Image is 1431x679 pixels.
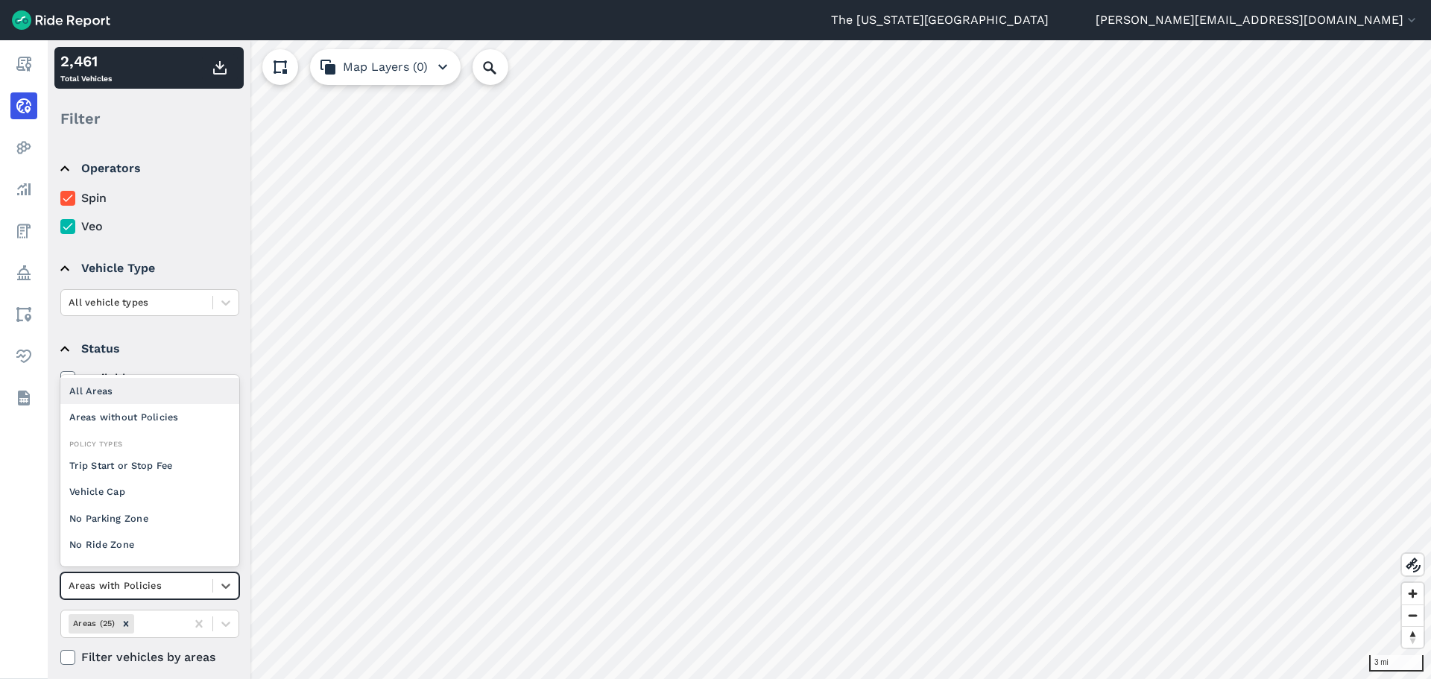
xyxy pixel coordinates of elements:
[60,505,239,531] div: No Parking Zone
[60,50,112,86] div: Total Vehicles
[60,247,237,289] summary: Vehicle Type
[60,437,239,451] div: Policy Types
[60,479,239,505] div: Vehicle Cap
[1402,604,1424,626] button: Zoom out
[473,49,532,85] input: Search Location or Vehicles
[10,134,37,161] a: Heatmaps
[10,51,37,78] a: Report
[60,378,239,404] div: All Areas
[48,40,1431,679] canvas: Map
[60,404,239,430] div: Areas without Policies
[69,614,118,633] div: Areas (25)
[10,176,37,203] a: Analyze
[60,452,239,479] div: Trip Start or Stop Fee
[1402,583,1424,604] button: Zoom in
[60,531,239,558] div: No Ride Zone
[60,370,239,388] label: available
[60,148,237,189] summary: Operators
[10,259,37,286] a: Policy
[60,50,112,72] div: 2,461
[10,301,37,328] a: Areas
[10,92,37,119] a: Realtime
[1369,655,1424,672] div: 3 mi
[1402,626,1424,648] button: Reset bearing to north
[310,49,461,85] button: Map Layers (0)
[10,343,37,370] a: Health
[60,218,239,236] label: Veo
[1096,11,1419,29] button: [PERSON_NAME][EMAIL_ADDRESS][DOMAIN_NAME]
[10,218,37,244] a: Fees
[118,614,134,633] div: Remove Areas (25)
[60,189,239,207] label: Spin
[831,11,1049,29] a: The [US_STATE][GEOGRAPHIC_DATA]
[10,385,37,411] a: Datasets
[12,10,110,30] img: Ride Report
[60,648,239,666] label: Filter vehicles by areas
[60,328,237,370] summary: Status
[54,95,244,142] div: Filter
